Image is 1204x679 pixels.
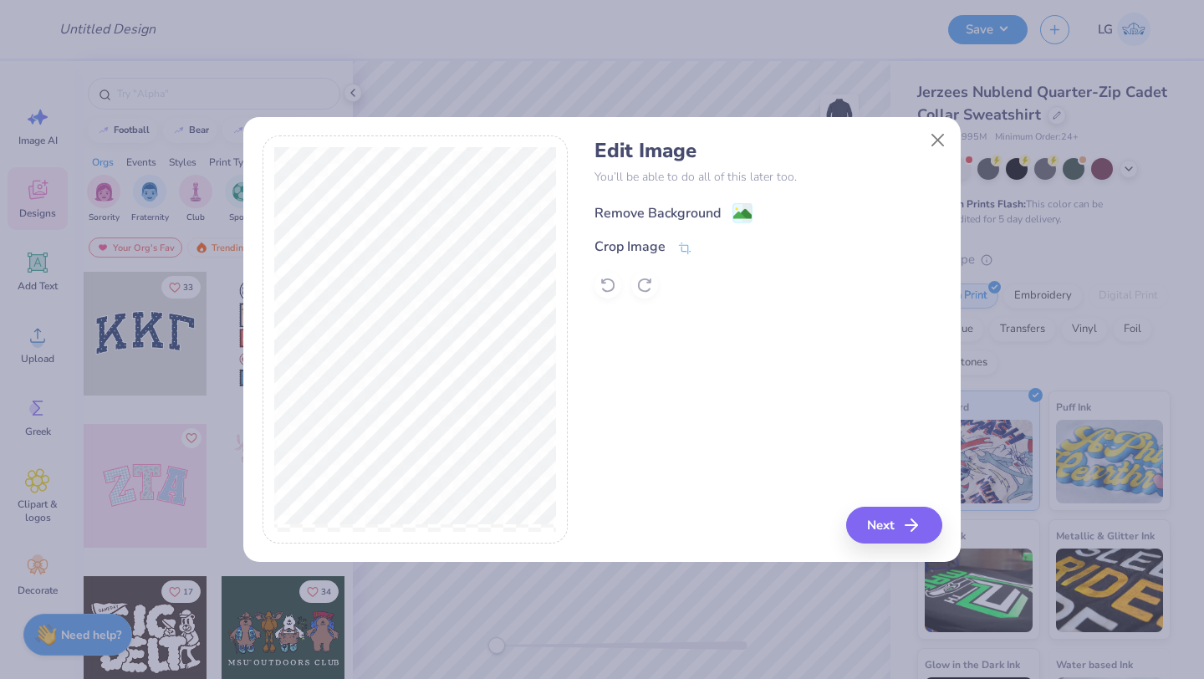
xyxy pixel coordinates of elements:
button: Close [922,124,954,156]
button: Next [846,507,942,544]
h4: Edit Image [594,139,941,163]
div: Crop Image [594,237,666,257]
p: You’ll be able to do all of this later too. [594,168,941,186]
div: Remove Background [594,203,721,223]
